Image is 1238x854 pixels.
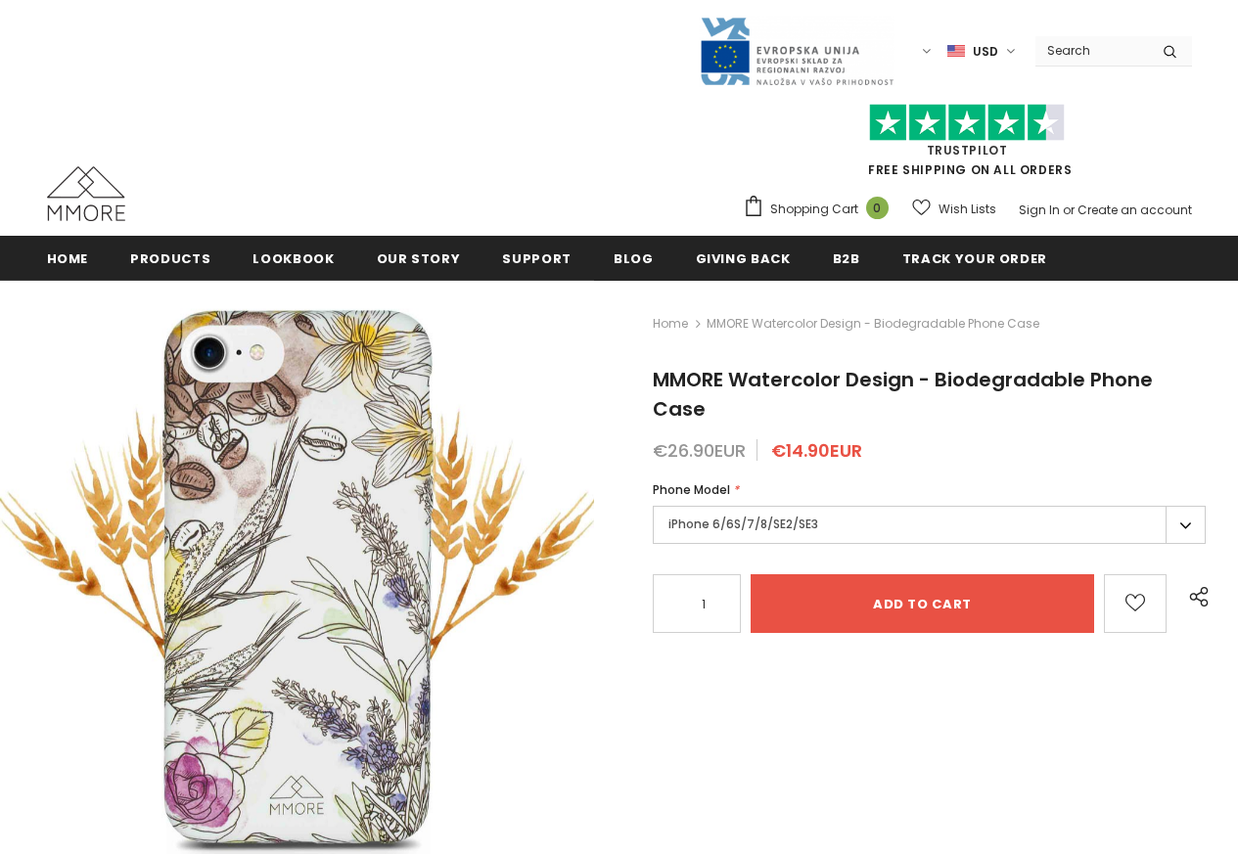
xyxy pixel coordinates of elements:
[743,195,898,224] a: Shopping Cart 0
[866,197,889,219] span: 0
[1019,202,1060,218] a: Sign In
[653,438,746,463] span: €26.90EUR
[699,16,894,87] img: Javni Razpis
[939,200,996,219] span: Wish Lists
[47,166,125,221] img: MMORE Cases
[130,236,210,280] a: Products
[614,249,654,268] span: Blog
[1063,202,1075,218] span: or
[252,236,334,280] a: Lookbook
[47,236,89,280] a: Home
[653,312,688,336] a: Home
[377,236,461,280] a: Our Story
[869,104,1065,142] img: Trust Pilot Stars
[502,249,572,268] span: support
[902,249,1047,268] span: Track your order
[927,142,1008,158] a: Trustpilot
[743,112,1192,178] span: FREE SHIPPING ON ALL ORDERS
[653,506,1206,544] label: iPhone 6/6S/7/8/SE2/SE3
[973,42,998,62] span: USD
[696,249,791,268] span: Giving back
[947,43,965,60] img: USD
[614,236,654,280] a: Blog
[902,236,1047,280] a: Track your order
[751,574,1094,633] input: Add to cart
[833,249,860,268] span: B2B
[653,366,1153,423] span: MMORE Watercolor Design - Biodegradable Phone Case
[130,249,210,268] span: Products
[252,249,334,268] span: Lookbook
[377,249,461,268] span: Our Story
[47,249,89,268] span: Home
[502,236,572,280] a: support
[653,481,730,498] span: Phone Model
[1035,36,1148,65] input: Search Site
[833,236,860,280] a: B2B
[1078,202,1192,218] a: Create an account
[707,312,1039,336] span: MMORE Watercolor Design - Biodegradable Phone Case
[696,236,791,280] a: Giving back
[912,192,996,226] a: Wish Lists
[770,200,858,219] span: Shopping Cart
[771,438,862,463] span: €14.90EUR
[699,42,894,59] a: Javni Razpis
